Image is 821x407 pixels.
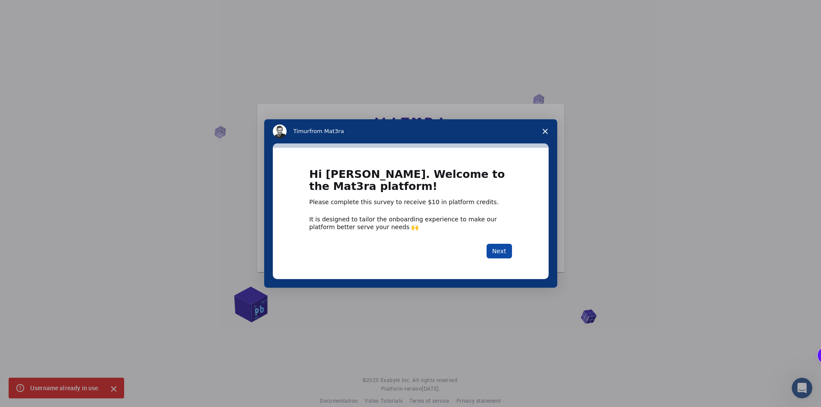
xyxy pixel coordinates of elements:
span: Timur [293,128,309,134]
div: Please complete this survey to receive $10 in platform credits. [309,198,512,207]
span: Support [17,6,48,14]
div: It is designed to tailor the onboarding experience to make our platform better serve your needs 🙌 [309,215,512,231]
span: from Mat3ra [309,128,344,134]
span: Close survey [533,119,557,143]
h1: Hi [PERSON_NAME]. Welcome to the Mat3ra platform! [309,168,512,198]
button: Next [487,244,512,258]
img: Profile image for Timur [273,124,287,138]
